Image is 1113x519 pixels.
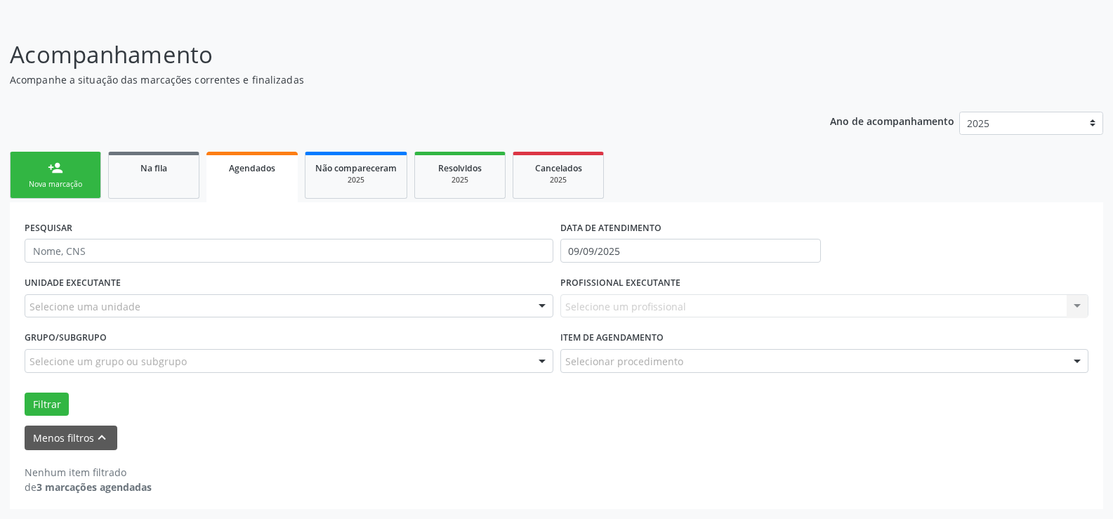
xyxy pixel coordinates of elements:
[37,480,152,494] strong: 3 marcações agendadas
[425,175,495,185] div: 2025
[25,327,107,349] label: Grupo/Subgrupo
[535,162,582,174] span: Cancelados
[25,426,117,450] button: Menos filtroskeyboard_arrow_up
[523,175,593,185] div: 2025
[48,160,63,176] div: person_add
[25,480,152,494] div: de
[565,354,683,369] span: Selecionar procedimento
[560,217,661,239] label: DATA DE ATENDIMENTO
[20,179,91,190] div: Nova marcação
[25,465,152,480] div: Nenhum item filtrado
[560,239,821,263] input: Selecione um intervalo
[438,162,482,174] span: Resolvidos
[25,393,69,416] button: Filtrar
[25,239,553,263] input: Nome, CNS
[560,272,680,294] label: PROFISSIONAL EXECUTANTE
[25,272,121,294] label: UNIDADE EXECUTANTE
[29,299,140,314] span: Selecione uma unidade
[25,217,72,239] label: PESQUISAR
[560,327,664,349] label: Item de agendamento
[830,112,954,129] p: Ano de acompanhamento
[140,162,167,174] span: Na fila
[10,37,775,72] p: Acompanhamento
[94,430,110,445] i: keyboard_arrow_up
[29,354,187,369] span: Selecione um grupo ou subgrupo
[315,162,397,174] span: Não compareceram
[315,175,397,185] div: 2025
[10,72,775,87] p: Acompanhe a situação das marcações correntes e finalizadas
[229,162,275,174] span: Agendados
